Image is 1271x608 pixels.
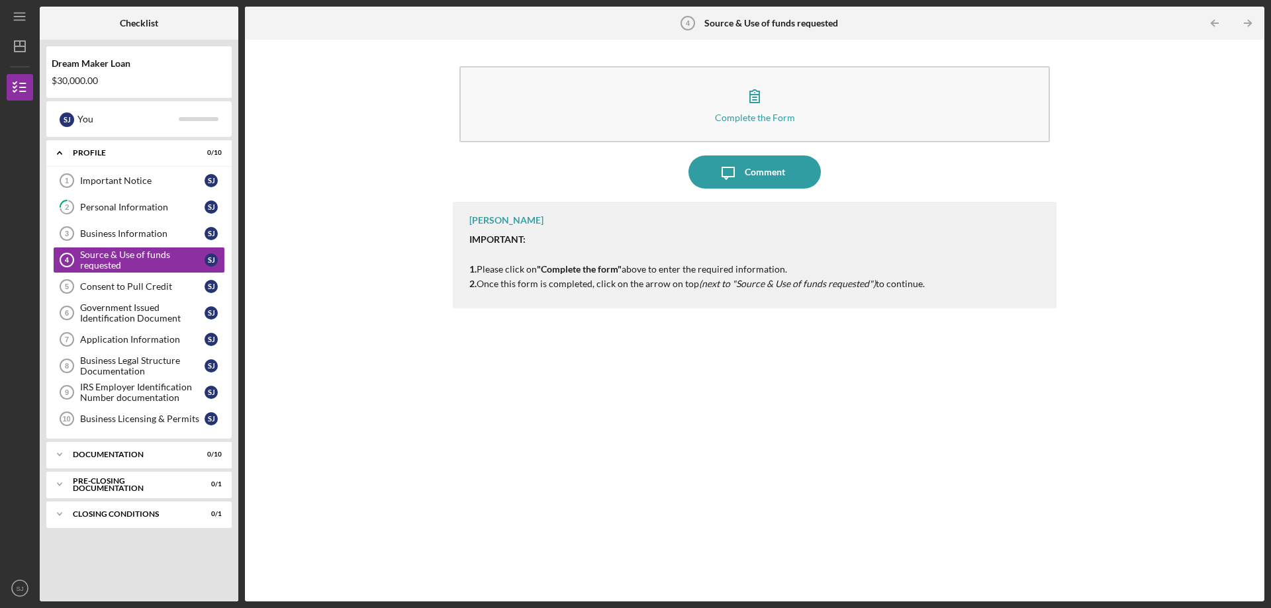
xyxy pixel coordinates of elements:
[16,585,23,592] text: SJ
[198,149,222,157] div: 0 / 10
[469,263,477,275] strong: 1.
[469,277,925,291] p: Once this form is completed, click on the arrow on top to continue.
[205,280,218,293] div: S J
[459,66,1050,142] button: Complete the Form
[65,230,69,238] tspan: 3
[62,415,70,423] tspan: 10
[198,510,222,518] div: 0 / 1
[205,359,218,372] div: S J
[80,202,205,212] div: Personal Information
[686,19,690,27] tspan: 4
[205,412,218,425] div: S J
[80,228,205,239] div: Business Information
[715,112,795,122] div: Complete the Form
[53,300,225,326] a: 6Government Issued Identification DocumentSJ
[80,382,205,403] div: IRS Employer Identification Number documentation
[65,335,69,343] tspan: 7
[65,362,69,370] tspan: 8
[198,480,222,488] div: 0 / 1
[73,510,189,518] div: Closing Conditions
[80,302,205,324] div: Government Issued Identification Document
[52,58,226,69] div: Dream Maker Loan
[53,379,225,406] a: 9IRS Employer Identification Number documentationSJ
[52,75,226,86] div: $30,000.00
[53,194,225,220] a: 2Personal InformationSJ
[205,227,218,240] div: S J
[80,249,205,271] div: Source & Use of funds requested
[537,263,622,275] strong: "Complete the form"
[80,281,205,292] div: Consent to Pull Credit
[53,406,225,432] a: 10Business Licensing & PermitsSJ
[53,247,225,273] a: 4Source & Use of funds requestedSJ
[65,282,69,290] tspan: 5
[198,451,222,458] div: 0 / 10
[699,278,876,289] em: (next to "Source & Use of funds requested")
[77,108,179,130] div: You
[80,175,205,186] div: Important Notice
[73,477,189,492] div: Pre-Closing Documentation
[205,174,218,187] div: S J
[53,167,225,194] a: 1Important NoticeSJ
[205,200,218,214] div: S J
[53,353,225,379] a: 8Business Legal Structure DocumentationSJ
[205,386,218,399] div: S J
[745,155,785,189] div: Comment
[73,451,189,458] div: Documentation
[205,253,218,267] div: S J
[60,112,74,127] div: S J
[469,234,526,245] strong: IMPORTANT:
[469,278,477,289] strong: 2.
[704,18,838,28] b: Source & Use of funds requested
[469,232,925,277] p: Please click on above to enter the required information.
[80,413,205,424] div: Business Licensing & Permits
[205,306,218,320] div: S J
[65,203,69,212] tspan: 2
[53,220,225,247] a: 3Business InformationSJ
[53,326,225,353] a: 7Application InformationSJ
[73,149,189,157] div: Profile
[7,575,33,601] button: SJ
[205,333,218,346] div: S J
[688,155,821,189] button: Comment
[53,273,225,300] a: 5Consent to Pull CreditSJ
[65,388,69,396] tspan: 9
[120,18,158,28] b: Checklist
[469,215,543,226] div: [PERSON_NAME]
[65,309,69,317] tspan: 6
[65,177,69,185] tspan: 1
[80,334,205,345] div: Application Information
[80,355,205,376] div: Business Legal Structure Documentation
[65,256,70,264] tspan: 4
